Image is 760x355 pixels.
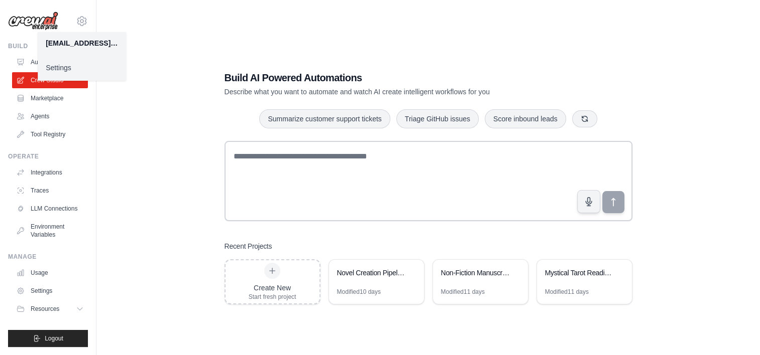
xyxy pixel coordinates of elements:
[710,307,760,355] iframe: Chat Widget
[441,288,485,296] div: Modified 11 days
[8,330,88,347] button: Logout
[12,72,88,88] a: Crew Studio
[8,42,88,50] div: Build
[225,71,562,85] h1: Build AI Powered Automations
[225,87,562,97] p: Describe what you want to automate and watch AI create intelligent workflows for you
[8,152,88,160] div: Operate
[12,201,88,217] a: LLM Connections
[249,293,296,301] div: Start fresh project
[12,126,88,142] a: Tool Registry
[225,241,272,251] h3: Recent Projects
[577,190,600,213] button: Click to speak your automation idea
[396,109,479,128] button: Triage GitHub issues
[249,283,296,293] div: Create New
[259,109,390,128] button: Summarize customer support tickets
[12,219,88,243] a: Environment Variables
[12,90,88,106] a: Marketplace
[337,288,381,296] div: Modified 10 days
[8,12,58,31] img: Logo
[46,38,118,48] div: [EMAIL_ADDRESS][DOMAIN_NAME]
[12,108,88,124] a: Agents
[12,164,88,181] a: Integrations
[8,253,88,261] div: Manage
[441,268,510,278] div: Non-Fiction Manuscript Editor
[38,59,126,77] a: Settings
[12,283,88,299] a: Settings
[545,268,614,278] div: Mystical Tarot Reading Crew
[12,183,88,199] a: Traces
[337,268,406,278] div: Novel Creation Pipeline - Idea to Published Draft
[12,54,88,70] a: Automations
[12,301,88,317] button: Resources
[545,288,589,296] div: Modified 11 days
[45,334,63,342] span: Logout
[31,305,59,313] span: Resources
[572,110,597,127] button: Get new suggestions
[12,265,88,281] a: Usage
[485,109,566,128] button: Score inbound leads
